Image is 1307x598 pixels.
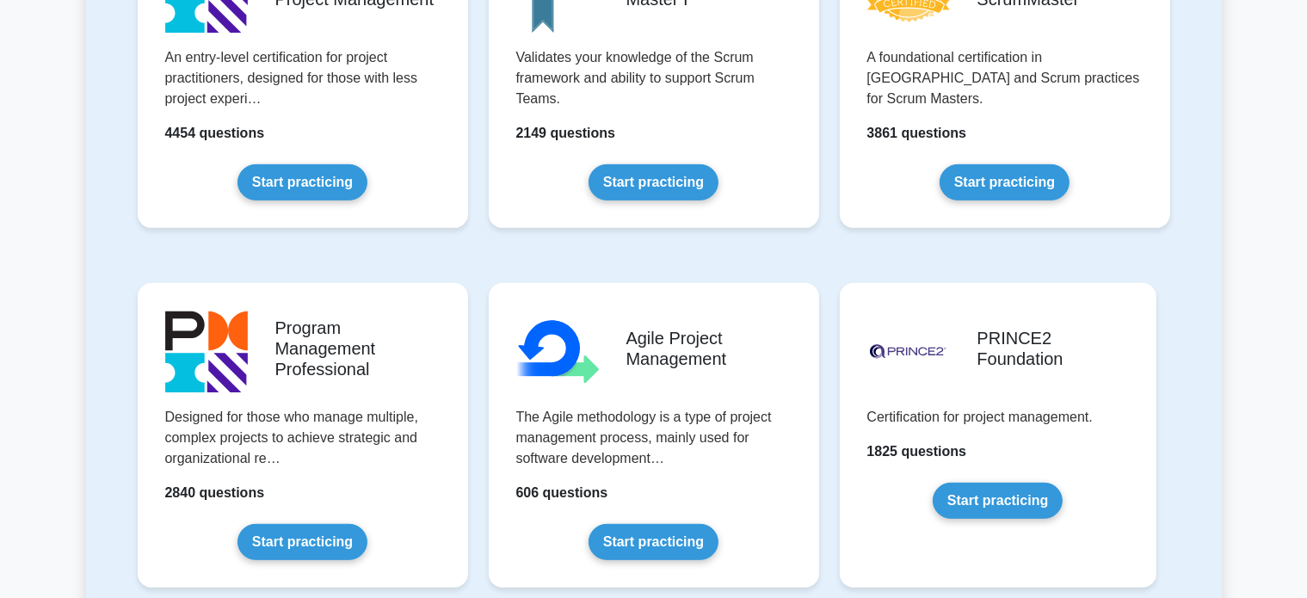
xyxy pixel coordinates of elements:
[940,164,1070,200] a: Start practicing
[589,524,718,560] a: Start practicing
[237,164,367,200] a: Start practicing
[237,524,367,560] a: Start practicing
[589,164,718,200] a: Start practicing
[933,483,1063,519] a: Start practicing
